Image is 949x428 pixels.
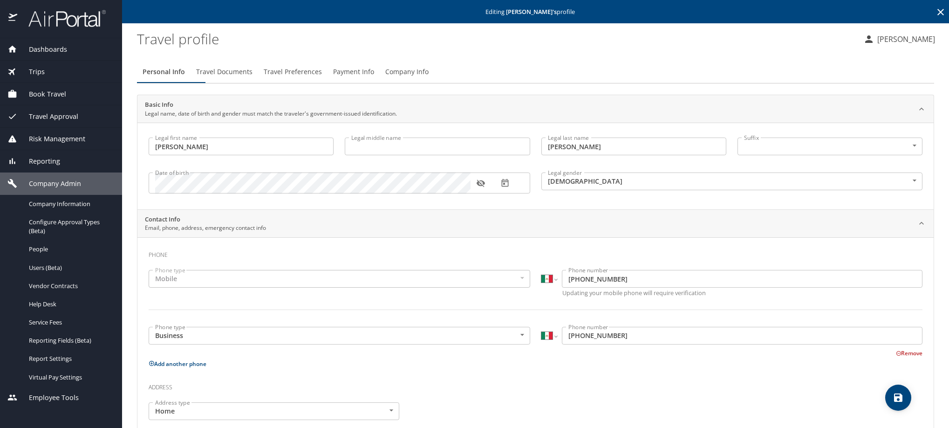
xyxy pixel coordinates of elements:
span: Trips [17,67,45,77]
span: Company Information [29,200,111,208]
span: Help Desk [29,300,111,309]
span: Configure Approval Types (Beta) [29,218,111,235]
span: Employee Tools [17,393,79,403]
span: Book Travel [17,89,66,99]
h3: Phone [149,245,922,261]
div: Profile [137,61,934,83]
h1: Travel profile [137,24,856,53]
div: ​ [737,138,922,155]
span: Company Admin [17,179,81,189]
div: Contact InfoEmail, phone, address, emergency contact info [137,210,934,238]
span: Reporting Fields (Beta) [29,336,111,345]
p: Legal name, date of birth and gender must match the traveler's government-issued identification. [145,110,397,118]
p: Email, phone, address, emergency contact info [145,224,266,232]
div: Business [149,327,530,345]
h2: Contact Info [145,215,266,224]
button: Remove [896,349,922,357]
p: Updating your mobile phone will require verification [562,290,923,296]
div: [DEMOGRAPHIC_DATA] [541,173,923,190]
span: Travel Documents [196,66,253,78]
span: Virtual Pay Settings [29,373,111,382]
span: Users (Beta) [29,263,111,272]
span: People [29,245,111,254]
button: Add another phone [149,360,206,368]
h2: Basic Info [145,100,397,110]
p: [PERSON_NAME] [874,34,935,45]
div: Mobile [149,270,530,288]
img: icon-airportal.png [8,9,18,28]
button: [PERSON_NAME] [860,31,939,48]
img: airportal-logo.png [18,9,106,28]
div: Basic InfoLegal name, date of birth and gender must match the traveler's government-issued identi... [137,123,934,209]
span: Reporting [17,156,60,166]
button: save [885,385,911,411]
div: Basic InfoLegal name, date of birth and gender must match the traveler's government-issued identi... [137,95,934,123]
div: Home [149,402,399,420]
span: Vendor Contracts [29,282,111,290]
span: Travel Preferences [264,66,322,78]
span: Dashboards [17,44,67,55]
p: Editing profile [125,9,946,15]
span: Service Fees [29,318,111,327]
h3: Address [149,377,922,393]
span: Report Settings [29,354,111,363]
span: Payment Info [333,66,374,78]
span: Company Info [385,66,429,78]
strong: [PERSON_NAME] 's [506,7,557,16]
span: Personal Info [143,66,185,78]
span: Travel Approval [17,111,78,122]
span: Risk Management [17,134,85,144]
